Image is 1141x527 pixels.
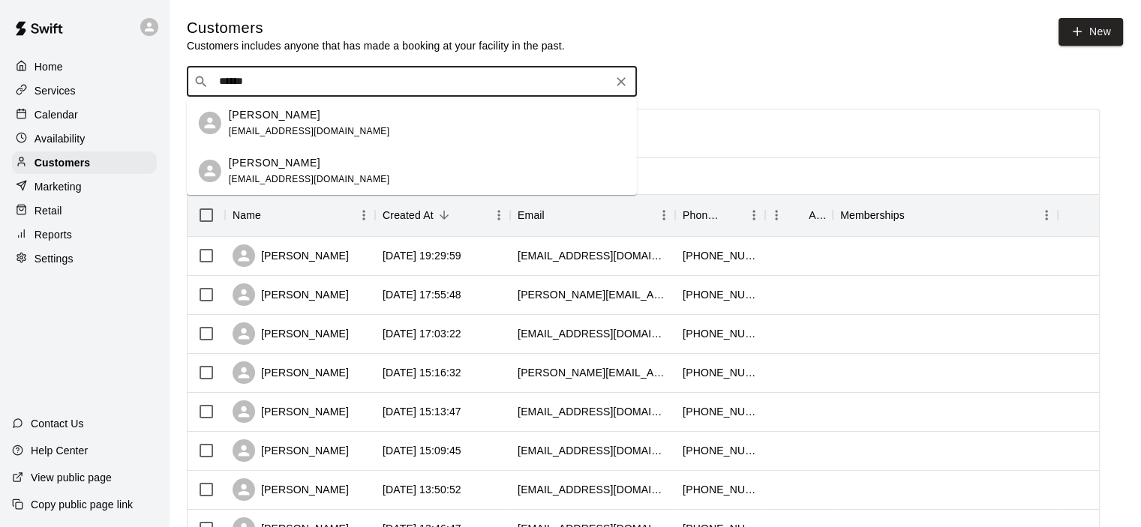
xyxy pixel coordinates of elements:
[233,194,261,236] div: Name
[353,204,375,226] button: Menu
[675,194,765,236] div: Phone Number
[510,194,675,236] div: Email
[765,204,788,226] button: Menu
[233,244,349,267] div: [PERSON_NAME]
[12,127,157,150] a: Availability
[488,204,510,226] button: Menu
[261,205,282,226] button: Sort
[611,71,632,92] button: Clear
[683,404,758,419] div: +12817872737
[12,79,157,102] a: Services
[225,194,375,236] div: Name
[383,443,461,458] div: 2025-09-18 15:09:45
[809,194,825,236] div: Age
[683,287,758,302] div: +18588808801
[187,38,565,53] p: Customers includes anyone that has made a booking at your facility in the past.
[683,248,758,263] div: +19515263812
[12,223,157,246] a: Reports
[31,470,112,485] p: View public page
[683,365,758,380] div: +12133768306
[434,205,455,226] button: Sort
[905,205,926,226] button: Sort
[35,179,82,194] p: Marketing
[35,203,62,218] p: Retail
[518,365,668,380] div: r.ayala.1@hotmail.com
[518,443,668,458] div: emilyharris98@gmail.com
[12,151,157,174] a: Customers
[383,482,461,497] div: 2025-09-18 13:50:52
[765,194,833,236] div: Age
[35,131,86,146] p: Availability
[35,59,63,74] p: Home
[12,199,157,222] a: Retail
[1058,18,1123,46] a: New
[788,205,809,226] button: Sort
[31,443,88,458] p: Help Center
[229,155,320,171] p: [PERSON_NAME]
[683,194,722,236] div: Phone Number
[199,160,221,182] div: Gabe Sanders
[383,194,434,236] div: Created At
[383,365,461,380] div: 2025-09-18 15:16:32
[383,287,461,302] div: 2025-09-18 17:55:48
[683,443,758,458] div: +19092834970
[229,107,320,123] p: [PERSON_NAME]
[199,112,221,134] div: Cory Sanders
[187,18,565,38] h5: Customers
[722,205,743,226] button: Sort
[518,404,668,419] div: l_o_rena21@yahoo.com
[233,283,349,306] div: [PERSON_NAME]
[545,205,566,226] button: Sort
[31,497,133,512] p: Copy public page link
[35,251,74,266] p: Settings
[35,83,76,98] p: Services
[35,107,78,122] p: Calendar
[683,482,758,497] div: +19092890517
[1035,204,1058,226] button: Menu
[683,326,758,341] div: +19092391250
[12,175,157,198] a: Marketing
[375,194,510,236] div: Created At
[518,287,668,302] div: joseph.y.kim80@gmail.com
[12,55,157,78] a: Home
[518,248,668,263] div: amilena0729@gmail.com
[233,478,349,501] div: [PERSON_NAME]
[383,404,461,419] div: 2025-09-18 15:13:47
[229,174,390,184] span: [EMAIL_ADDRESS][DOMAIN_NAME]
[653,204,675,226] button: Menu
[743,204,765,226] button: Menu
[35,227,72,242] p: Reports
[12,247,157,270] a: Settings
[383,248,461,263] div: 2025-09-18 19:29:59
[840,194,905,236] div: Memberships
[518,326,668,341] div: bigadam86@gmail.com
[35,155,90,170] p: Customers
[233,322,349,345] div: [PERSON_NAME]
[233,361,349,384] div: [PERSON_NAME]
[383,326,461,341] div: 2025-09-18 17:03:22
[229,126,390,136] span: [EMAIL_ADDRESS][DOMAIN_NAME]
[31,416,84,431] p: Contact Us
[12,103,157,126] a: Calendar
[187,67,637,97] div: Search customers by name or email
[518,194,545,236] div: Email
[833,194,1058,236] div: Memberships
[233,439,349,462] div: [PERSON_NAME]
[518,482,668,497] div: bmgonsalves8@aol.com
[233,400,349,423] div: [PERSON_NAME]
